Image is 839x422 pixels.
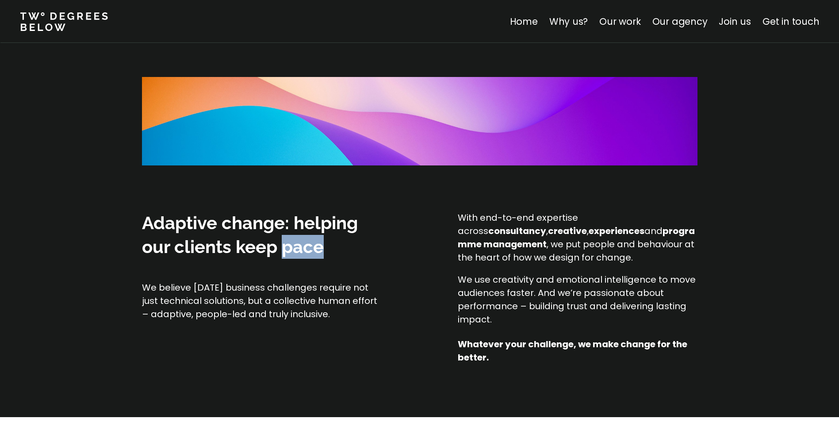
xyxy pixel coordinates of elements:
[142,281,381,321] p: We believe [DATE] business challenges require not just technical solutions, but a collective huma...
[458,211,697,264] p: With end-to-end expertise across , , and , we put people and behaviour at the heart of how we des...
[589,225,644,237] strong: experiences
[549,15,588,28] a: Why us?
[458,273,697,326] p: We use creativity and emotional intelligence to move audiences faster. And we’re passionate about...
[142,212,358,257] span: Adaptive change: helping our clients keep pace
[719,15,751,28] a: Join us
[488,225,546,237] strong: consultancy
[762,15,819,28] a: Get in touch
[599,15,640,28] a: Our work
[548,225,587,237] strong: creative
[510,15,537,28] a: Home
[652,15,707,28] a: Our agency
[458,338,689,364] strong: Whatever your challenge, we make change for the better.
